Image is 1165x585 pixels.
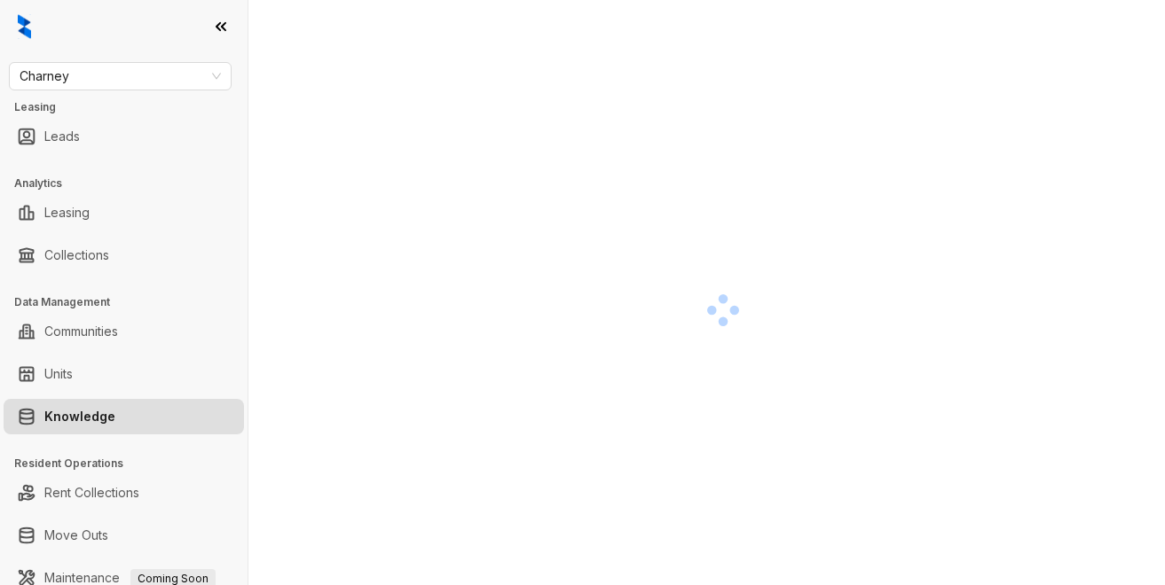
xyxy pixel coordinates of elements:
[14,175,248,191] h3: Analytics
[18,14,31,39] img: logo
[4,518,244,553] li: Move Outs
[44,356,73,392] a: Units
[44,399,115,434] a: Knowledge
[4,475,244,511] li: Rent Collections
[4,314,244,349] li: Communities
[4,119,244,154] li: Leads
[44,518,108,553] a: Move Outs
[4,356,244,392] li: Units
[14,456,248,472] h3: Resident Operations
[44,119,80,154] a: Leads
[44,195,90,230] a: Leasing
[4,238,244,273] li: Collections
[44,238,109,273] a: Collections
[14,99,248,115] h3: Leasing
[14,294,248,310] h3: Data Management
[4,195,244,230] li: Leasing
[4,399,244,434] li: Knowledge
[44,475,139,511] a: Rent Collections
[20,63,221,90] span: Charney
[44,314,118,349] a: Communities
